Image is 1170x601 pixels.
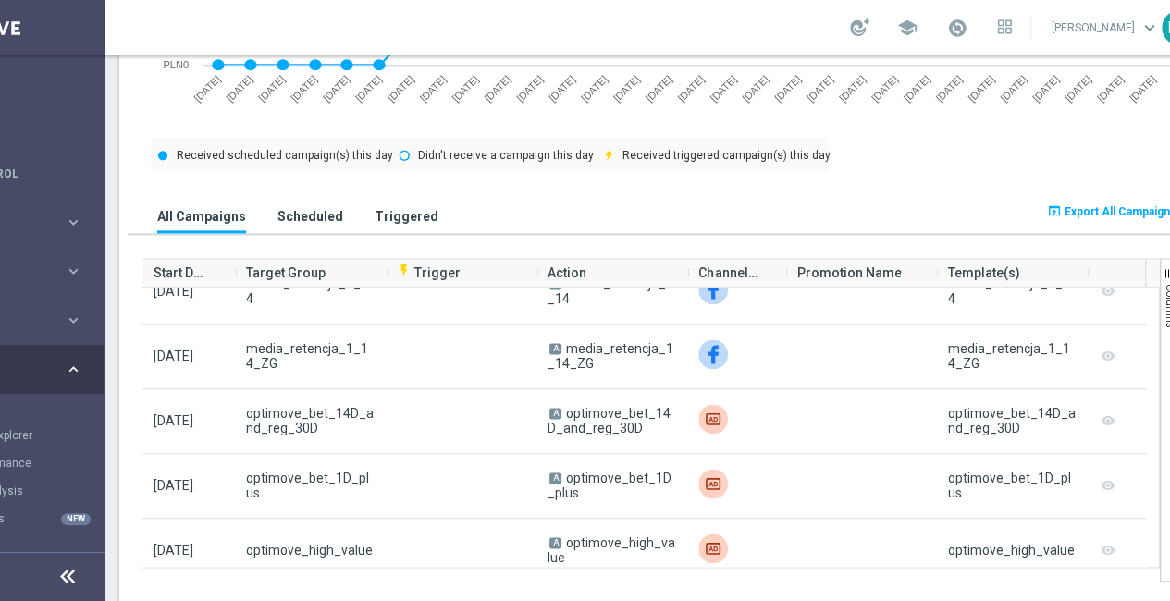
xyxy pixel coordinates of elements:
i: flash_on [397,263,412,277]
text: [DATE] [611,73,642,104]
text: Didn't receive a campaign this day [418,149,594,162]
a: [PERSON_NAME]keyboard_arrow_down [1050,14,1162,42]
span: media_retencja_1_14 [548,276,673,306]
text: [DATE] [805,73,835,104]
text: [DATE] [966,73,996,104]
span: Channel(s) [698,254,759,291]
span: Target Group [246,254,326,291]
img: Criteo [698,534,728,563]
img: Criteo [698,404,728,434]
span: A [549,343,561,354]
span: optimove_high_value [246,543,373,558]
i: keyboard_arrow_right [65,312,82,329]
button: Triggered [370,199,443,233]
h3: Triggered [375,208,438,225]
text: Received scheduled campaign(s) this day [177,149,393,162]
div: optimove_bet_14D_and_reg_30D [947,406,1076,435]
div: media_retencja_1_14 [947,276,1076,306]
text: [DATE] [902,73,932,104]
i: keyboard_arrow_right [65,214,82,231]
button: All Campaigns [153,199,251,233]
span: A [549,408,561,419]
text: [DATE] [191,73,222,104]
span: Action [548,254,586,291]
i: keyboard_arrow_right [65,361,82,378]
span: Promotion Name [796,254,901,291]
img: Criteo [698,469,728,498]
text: [DATE] [353,73,384,104]
span: optimove_bet_14D_and_reg_30D [548,406,671,435]
text: Received triggered campaign(s) this day [622,149,831,162]
img: Facebook Custom Audience [698,339,728,369]
span: Template(s) [947,254,1019,291]
text: [DATE] [514,73,545,104]
img: Facebook Custom Audience [698,275,728,304]
text: [DATE] [1095,73,1126,104]
text: [DATE] [998,73,1028,104]
button: Scheduled [273,199,348,233]
text: [DATE] [1063,73,1093,104]
span: Start Date [154,254,209,291]
text: [DATE] [869,73,900,104]
span: [DATE] [154,543,193,558]
span: [DATE] [154,413,193,428]
text: [DATE] [386,73,416,104]
i: keyboard_arrow_right [65,263,82,280]
text: [DATE] [579,73,610,104]
span: school [897,18,918,38]
div: optimove_high_value [947,543,1074,558]
text: [DATE] [708,73,738,104]
span: optimove_bet_1D_plus [548,471,671,500]
span: Trigger [397,265,461,280]
span: optimove_bet_14D_and_reg_30D [246,406,375,435]
text: [DATE] [1127,73,1158,104]
span: optimove_high_value [548,535,675,565]
span: [DATE] [154,478,193,493]
text: [DATE] [933,73,964,104]
text: [DATE] [740,73,770,104]
text: [DATE] [321,73,351,104]
text: PLN0 [163,59,189,70]
span: A [549,537,561,548]
span: keyboard_arrow_down [1139,18,1160,38]
span: [DATE] [154,284,193,299]
span: media_retencja_1_14_ZG [548,341,673,371]
text: [DATE] [482,73,512,104]
span: [DATE] [154,349,193,363]
text: [DATE] [675,73,706,104]
text: [DATE] [547,73,577,104]
text: [DATE] [450,73,480,104]
h3: Scheduled [277,208,343,225]
div: optimove_bet_1D_plus [947,471,1076,500]
text: [DATE] [772,73,803,104]
text: [DATE] [256,73,287,104]
text: [DATE] [1030,73,1061,104]
span: A [549,472,561,484]
text: [DATE] [224,73,254,104]
text: [DATE] [837,73,868,104]
text: [DATE] [644,73,674,104]
span: media_retencja_1_14 [246,276,375,306]
text: [DATE] [418,73,449,104]
span: media_retencja_1_14_ZG [246,341,375,371]
h3: All Campaigns [157,208,246,225]
i: open_in_browser [1047,203,1062,218]
div: media_retencja_1_14_ZG [947,341,1076,371]
div: NEW [61,513,91,525]
text: [DATE] [289,73,319,104]
span: optimove_bet_1D_plus [246,471,375,500]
